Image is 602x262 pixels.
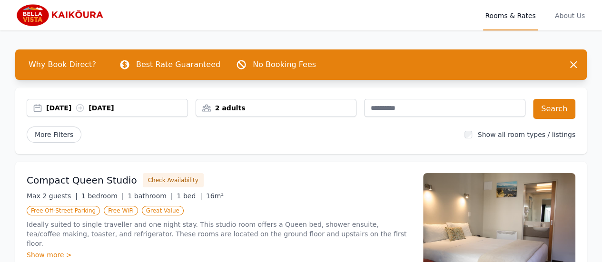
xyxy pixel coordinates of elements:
[27,250,412,260] div: Show more >
[27,206,100,215] span: Free Off-Street Parking
[15,4,107,27] img: Bella Vista Kaikoura
[46,103,188,113] div: [DATE] [DATE]
[21,55,104,74] span: Why Book Direct?
[128,192,173,200] span: 1 bathroom |
[27,126,81,143] span: More Filters
[27,220,412,248] p: Ideally suited to single traveller and one night stay. This studio room offers a Queen bed, showe...
[478,131,575,138] label: Show all room types / listings
[206,192,224,200] span: 16m²
[81,192,124,200] span: 1 bedroom |
[136,59,220,70] p: Best Rate Guaranteed
[104,206,138,215] span: Free WiFi
[533,99,575,119] button: Search
[143,173,204,187] button: Check Availability
[142,206,184,215] span: Great Value
[27,174,137,187] h3: Compact Queen Studio
[177,192,202,200] span: 1 bed |
[253,59,316,70] p: No Booking Fees
[27,192,78,200] span: Max 2 guests |
[196,103,356,113] div: 2 adults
